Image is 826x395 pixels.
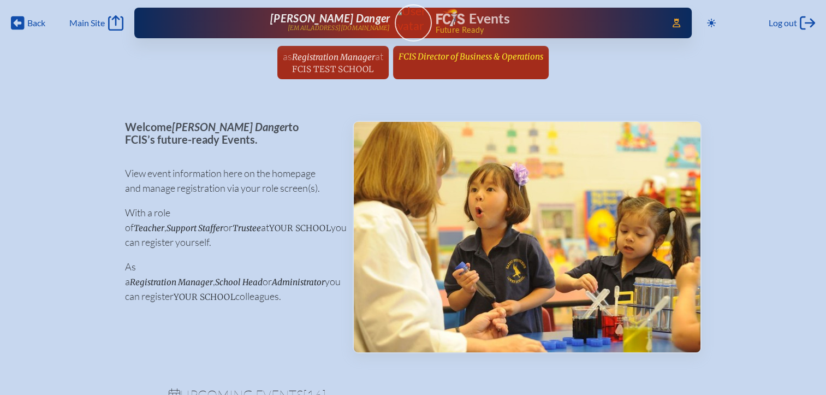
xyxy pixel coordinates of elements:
[174,292,235,302] span: your school
[354,122,700,352] img: Events
[167,223,223,233] span: Support Staffer
[292,64,373,74] span: FCIS Test School
[125,205,335,250] p: With a role of , or at you can register yourself.
[69,15,123,31] a: Main Site
[125,166,335,196] p: View event information here on the homepage and manage registration via your role screen(s).
[283,50,292,62] span: as
[278,46,388,79] a: asRegistration ManageratFCIS Test School
[288,25,390,32] p: [EMAIL_ADDRESS][DOMAIN_NAME]
[375,50,383,62] span: at
[130,277,213,287] span: Registration Manager
[394,46,548,67] a: FCIS Director of Business & Operations
[395,4,432,42] a: User Avatar
[69,17,105,28] span: Main Site
[390,4,436,33] img: User Avatar
[269,223,331,233] span: your school
[435,26,657,34] span: Future Ready
[27,17,45,28] span: Back
[769,17,797,28] span: Log out
[215,277,263,287] span: School Head
[272,277,325,287] span: Administrator
[125,260,335,304] p: As a , or you can register colleagues.
[399,51,543,62] span: FCIS Director of Business & Operations
[125,121,335,145] p: Welcome to FCIS’s future-ready Events.
[292,52,375,62] span: Registration Manager
[270,11,390,25] span: [PERSON_NAME] Danger
[233,223,261,233] span: Trustee
[172,120,288,133] span: [PERSON_NAME] Danger
[169,12,390,34] a: [PERSON_NAME] Danger[EMAIL_ADDRESS][DOMAIN_NAME]
[134,223,164,233] span: Teacher
[436,9,657,34] div: FCIS Events — Future ready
